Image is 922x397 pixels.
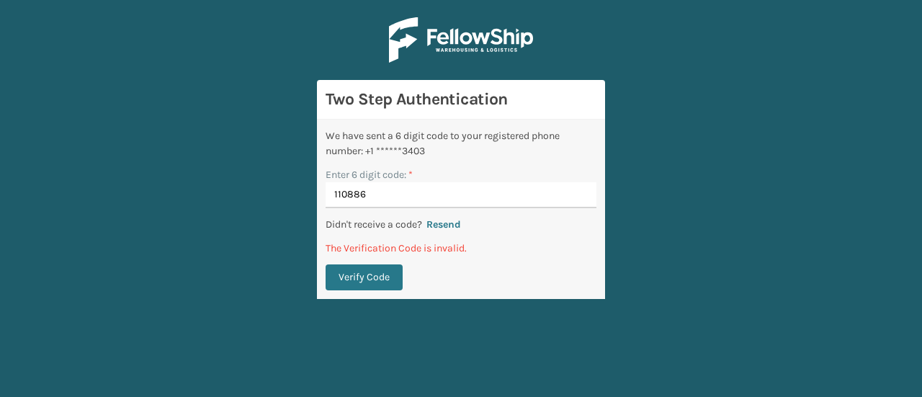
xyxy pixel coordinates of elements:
p: Didn't receive a code? [326,217,422,232]
p: The Verification Code is invalid. [326,241,596,256]
h3: Two Step Authentication [326,89,596,110]
button: Resend [422,218,465,231]
button: Verify Code [326,264,403,290]
div: We have sent a 6 digit code to your registered phone number: +1 ******3403 [326,128,596,159]
label: Enter 6 digit code: [326,167,413,182]
img: Logo [389,17,533,63]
